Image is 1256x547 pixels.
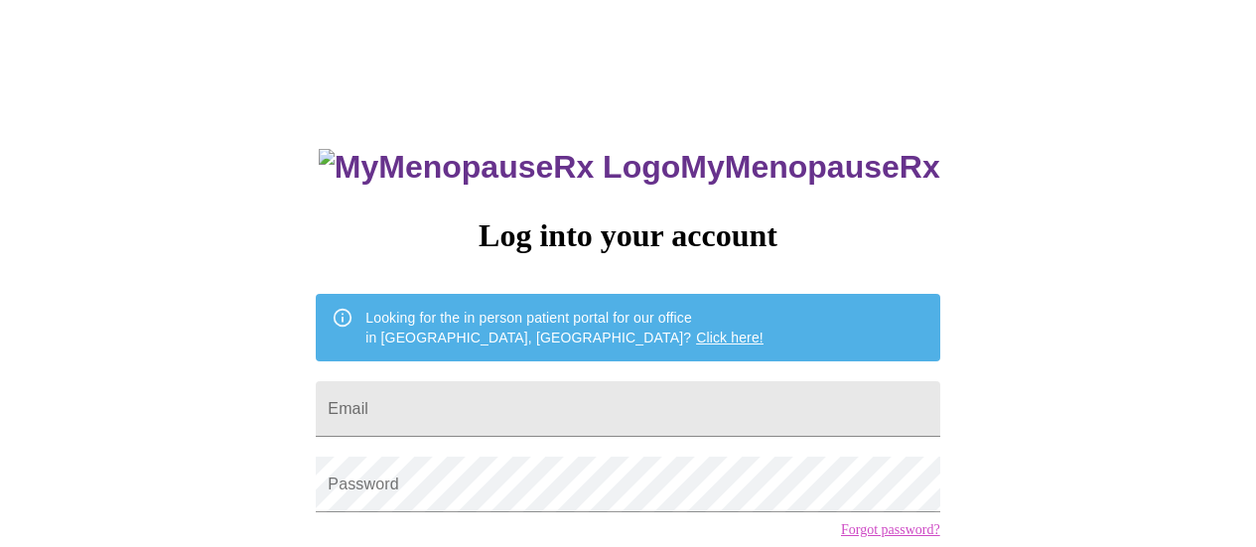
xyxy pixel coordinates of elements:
[841,522,940,538] a: Forgot password?
[316,217,939,254] h3: Log into your account
[319,149,940,186] h3: MyMenopauseRx
[319,149,680,186] img: MyMenopauseRx Logo
[365,300,764,355] div: Looking for the in person patient portal for our office in [GEOGRAPHIC_DATA], [GEOGRAPHIC_DATA]?
[696,330,764,345] a: Click here!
